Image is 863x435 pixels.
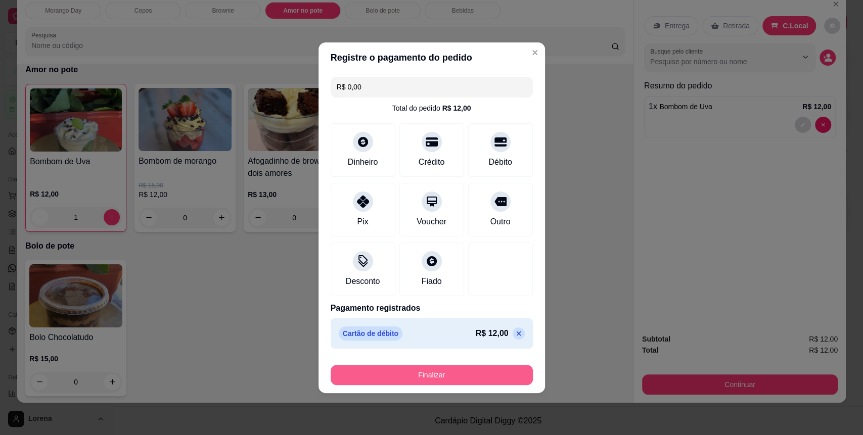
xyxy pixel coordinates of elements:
[527,44,543,61] button: Close
[417,216,446,228] div: Voucher
[331,365,533,385] button: Finalizar
[392,103,471,113] div: Total do pedido
[339,326,402,341] p: Cartão de débito
[331,302,533,314] p: Pagamento registrados
[442,103,471,113] div: R$ 12,00
[419,156,445,168] div: Crédito
[319,42,545,73] header: Registre o pagamento do pedido
[357,216,368,228] div: Pix
[348,156,378,168] div: Dinheiro
[346,275,380,287] div: Desconto
[476,327,509,340] p: R$ 12,00
[488,156,512,168] div: Débito
[421,275,441,287] div: Fiado
[337,77,527,97] input: Ex.: hambúrguer de cordeiro
[490,216,510,228] div: Outro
